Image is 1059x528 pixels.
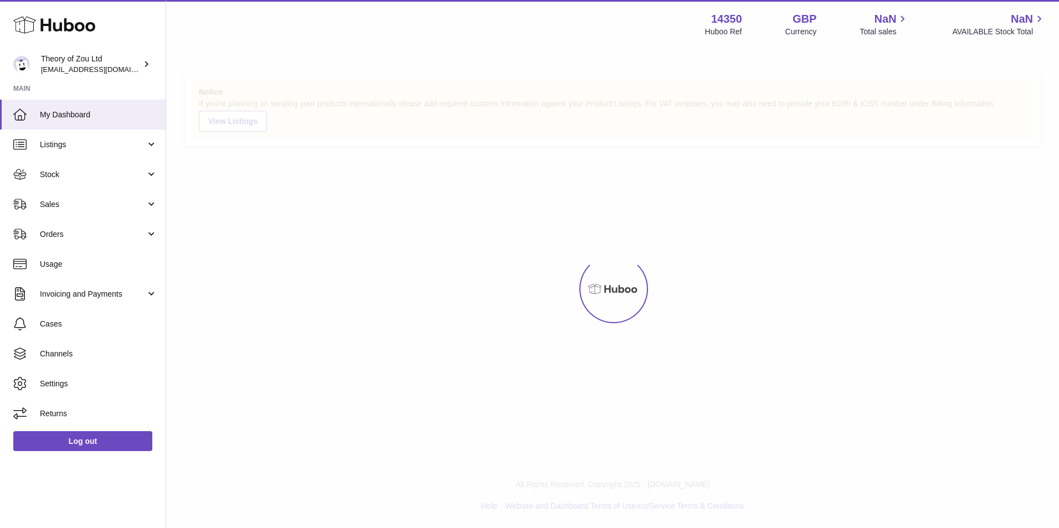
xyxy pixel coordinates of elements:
[793,12,816,27] strong: GBP
[860,12,909,37] a: NaN Total sales
[40,289,146,299] span: Invoicing and Payments
[40,229,146,240] span: Orders
[40,349,157,359] span: Channels
[705,27,742,37] div: Huboo Ref
[13,431,152,451] a: Log out
[1011,12,1033,27] span: NaN
[41,65,163,74] span: [EMAIL_ADDRESS][DOMAIN_NAME]
[874,12,896,27] span: NaN
[952,12,1046,37] a: NaN AVAILABLE Stock Total
[40,379,157,389] span: Settings
[40,408,157,419] span: Returns
[40,169,146,180] span: Stock
[40,199,146,210] span: Sales
[41,54,141,75] div: Theory of Zou Ltd
[40,139,146,150] span: Listings
[40,110,157,120] span: My Dashboard
[860,27,909,37] span: Total sales
[952,27,1046,37] span: AVAILABLE Stock Total
[40,319,157,329] span: Cases
[785,27,817,37] div: Currency
[13,56,30,73] img: internalAdmin-14350@internal.huboo.com
[40,259,157,270] span: Usage
[711,12,742,27] strong: 14350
